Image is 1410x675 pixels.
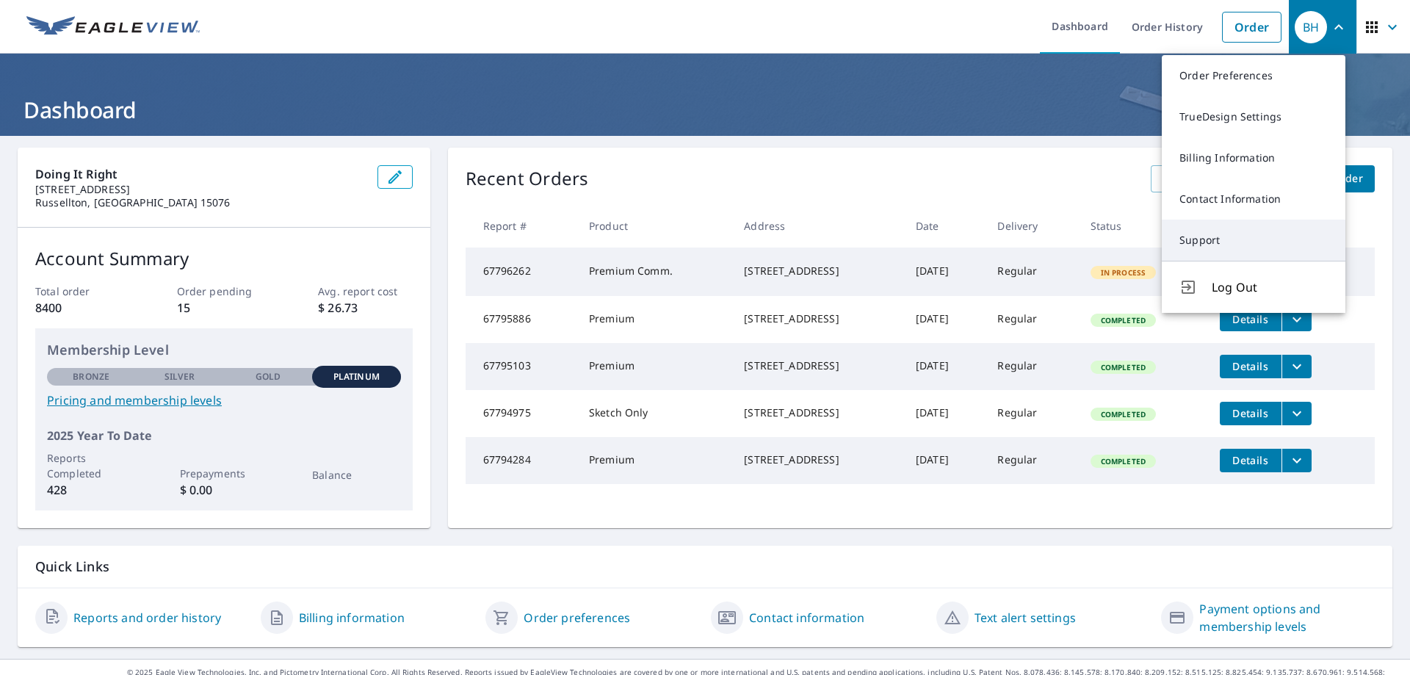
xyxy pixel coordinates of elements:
td: Premium [577,296,732,343]
th: Address [732,204,904,248]
button: detailsBtn-67795886 [1220,308,1281,331]
a: Support [1162,220,1345,261]
p: 8400 [35,299,129,317]
th: Status [1079,204,1208,248]
span: In Process [1092,267,1155,278]
td: 67796262 [466,248,577,296]
th: Delivery [986,204,1078,248]
p: $ 0.00 [180,481,268,499]
a: Order Preferences [1162,55,1345,96]
div: [STREET_ADDRESS] [744,452,892,467]
p: Gold [256,370,281,383]
p: [STREET_ADDRESS] [35,183,366,196]
p: Order pending [177,284,271,299]
a: Text alert settings [975,609,1076,627]
td: Premium [577,437,732,484]
p: Reports Completed [47,450,135,481]
span: Details [1229,406,1273,420]
span: Details [1229,453,1273,467]
td: [DATE] [904,248,986,296]
td: [DATE] [904,296,986,343]
a: Billing information [299,609,405,627]
td: [DATE] [904,390,986,437]
td: Regular [986,390,1078,437]
p: Account Summary [35,245,413,272]
p: Total order [35,284,129,299]
span: Details [1229,312,1273,326]
p: 15 [177,299,271,317]
td: Regular [986,296,1078,343]
button: detailsBtn-67794284 [1220,449,1281,472]
p: Bronze [73,370,109,383]
span: Details [1229,359,1273,373]
a: Billing Information [1162,137,1345,178]
td: 67794284 [466,437,577,484]
a: Reports and order history [73,609,221,627]
th: Report # [466,204,577,248]
th: Product [577,204,732,248]
div: [STREET_ADDRESS] [744,264,892,278]
a: Order [1222,12,1281,43]
p: Quick Links [35,557,1375,576]
th: Date [904,204,986,248]
td: [DATE] [904,437,986,484]
p: Recent Orders [466,165,589,192]
button: detailsBtn-67794975 [1220,402,1281,425]
h1: Dashboard [18,95,1392,125]
button: Log Out [1162,261,1345,313]
p: Membership Level [47,340,401,360]
a: Contact Information [1162,178,1345,220]
td: [DATE] [904,343,986,390]
div: [STREET_ADDRESS] [744,311,892,326]
p: Avg. report cost [318,284,412,299]
p: Balance [312,467,400,483]
p: 2025 Year To Date [47,427,401,444]
a: Payment options and membership levels [1199,600,1375,635]
div: [STREET_ADDRESS] [744,358,892,373]
span: Log Out [1212,278,1328,296]
span: Completed [1092,409,1154,419]
div: [STREET_ADDRESS] [744,405,892,420]
span: Completed [1092,315,1154,325]
a: Contact information [749,609,864,627]
td: Premium Comm. [577,248,732,296]
button: detailsBtn-67795103 [1220,355,1281,378]
td: 67794975 [466,390,577,437]
p: Silver [164,370,195,383]
div: BH [1295,11,1327,43]
p: Doing It Right [35,165,366,183]
a: TrueDesign Settings [1162,96,1345,137]
td: Premium [577,343,732,390]
button: filesDropdownBtn-67794284 [1281,449,1312,472]
button: filesDropdownBtn-67794975 [1281,402,1312,425]
a: Pricing and membership levels [47,391,401,409]
p: Platinum [333,370,380,383]
button: filesDropdownBtn-67795886 [1281,308,1312,331]
p: $ 26.73 [318,299,412,317]
img: EV Logo [26,16,200,38]
a: Order preferences [524,609,630,627]
td: Regular [986,437,1078,484]
span: Completed [1092,362,1154,372]
p: 428 [47,481,135,499]
span: Completed [1092,456,1154,466]
button: filesDropdownBtn-67795103 [1281,355,1312,378]
td: 67795103 [466,343,577,390]
td: Sketch Only [577,390,732,437]
p: Prepayments [180,466,268,481]
p: Russellton, [GEOGRAPHIC_DATA] 15076 [35,196,366,209]
td: Regular [986,343,1078,390]
a: View All Orders [1151,165,1255,192]
td: 67795886 [466,296,577,343]
td: Regular [986,248,1078,296]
